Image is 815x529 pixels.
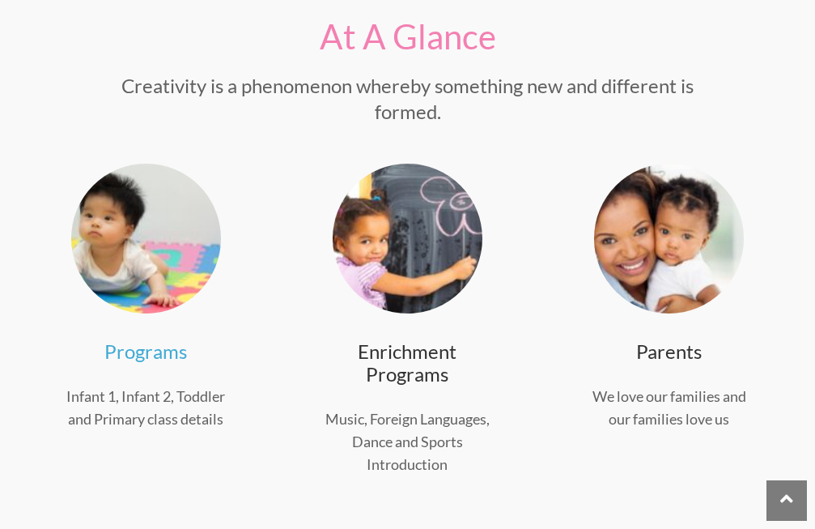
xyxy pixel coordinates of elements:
[92,73,724,125] p: Creativity is a phenomenon whereby something new and different is formed.
[358,339,456,386] a: Enrichment Programs
[104,339,187,363] a: Programs
[60,385,232,430] p: Infant 1, Infant 2, Toddler and Primary class details
[636,339,702,363] a: Parents
[321,407,494,476] p: Music, Foreign Languages, Dance and Sports Introduction
[583,385,755,430] p: We love our families and our families love us
[92,17,724,56] h2: At A Glance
